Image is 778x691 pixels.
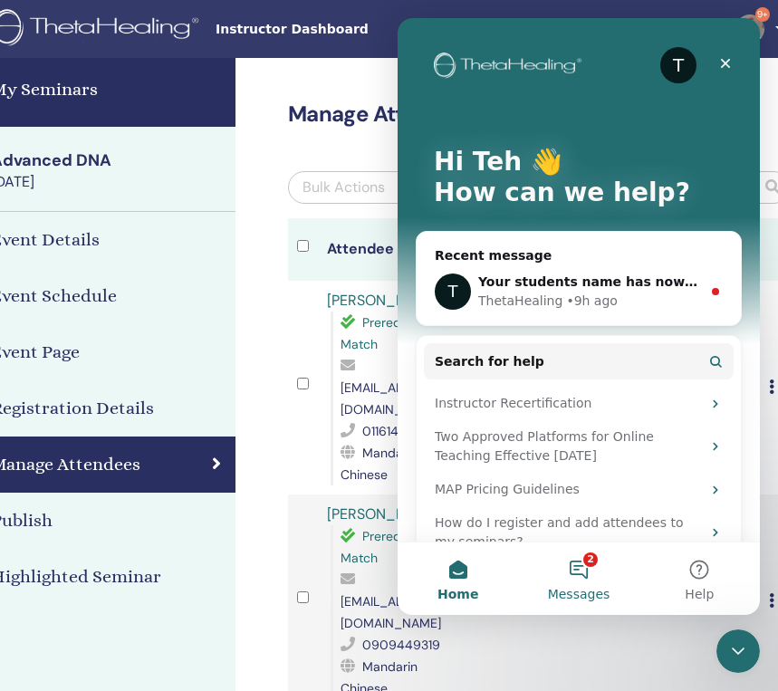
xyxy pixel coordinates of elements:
[81,274,165,293] div: ThetaHealing
[327,291,440,310] a: [PERSON_NAME]
[341,528,438,566] span: Prerequisites Match
[755,7,770,22] span: 9+
[216,20,487,39] span: Instructor Dashboard
[716,629,760,673] iframe: Intercom live chat
[362,637,440,653] span: 0909449319
[327,504,440,523] a: [PERSON_NAME]
[40,570,81,582] span: Home
[242,524,362,597] button: Help
[362,423,437,439] span: 01161448687
[341,593,447,631] span: [EMAIL_ADDRESS][DOMAIN_NAME]
[168,274,220,293] div: • 9h ago
[398,18,760,615] iframe: Intercom live chat
[26,488,336,541] div: How do I register and add attendees to my seminars?
[735,14,764,43] img: default.jpg
[37,462,303,481] div: MAP Pricing Guidelines
[150,570,213,582] span: Messages
[37,495,303,533] div: How do I register and add attendees to my seminars?
[341,379,447,417] span: [EMAIL_ADDRESS][DOMAIN_NAME]
[37,334,147,353] span: Search for help
[26,455,336,488] div: MAP Pricing Guidelines
[341,314,438,352] span: Prerequisites Match
[26,325,336,361] button: Search for help
[37,376,303,395] div: Instructor Recertification
[120,524,241,597] button: Messages
[341,445,418,483] span: Mandarin Chinese
[543,13,721,46] a: Student Dashboard
[287,570,316,582] span: Help
[312,29,344,62] div: Close
[303,177,385,198] div: Bulk Actions
[26,402,336,455] div: Two Approved Platforms for Online Teaching Effective [DATE]
[318,218,466,281] th: Attendee
[37,409,303,447] div: Two Approved Platforms for Online Teaching Effective [DATE]
[26,369,336,402] div: Instructor Recertification
[81,256,520,271] span: Your students name has now been updated per your request.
